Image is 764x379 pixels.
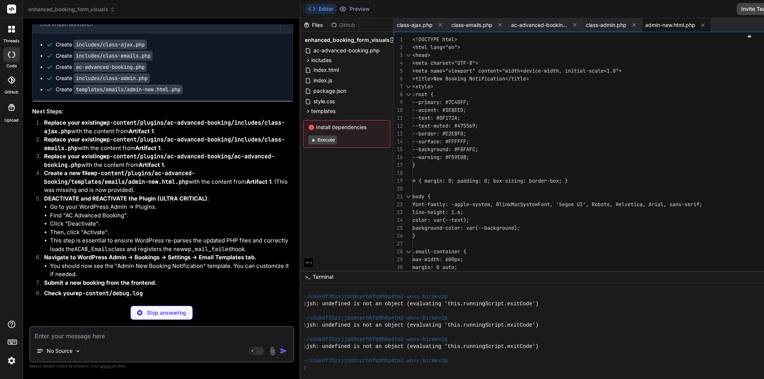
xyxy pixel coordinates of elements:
[303,322,306,329] span: ❯
[556,67,622,74] span: h, initial-scale=1.0">
[412,138,469,145] span: --surface: #FFFFFF;
[50,228,293,237] li: Then, click "Activate".
[412,52,430,58] span: <head>
[56,52,153,59] div: Create
[44,119,285,135] strong: Replace your existing
[47,347,72,355] p: No Source
[38,195,293,254] li: :
[394,114,403,122] div: 11
[586,21,627,29] span: class-admin.php
[412,75,529,82] span: <title>New Booking Notification</title>
[280,347,287,355] img: icon
[44,254,256,261] strong: Navigate to WordPress Admin -> Bookings -> Settings -> Email Templates tab.
[311,56,331,64] span: includes
[50,203,293,211] li: Go to your WordPress Admin -> Plugins.
[550,177,568,184] span: box; }
[645,21,695,29] span: admin-new.html.php
[185,245,232,253] code: wp_mail_failed
[38,152,293,169] li: with the content from .
[3,38,19,44] label: threads
[268,347,277,355] img: attachment
[394,67,403,75] div: 5
[44,136,285,152] code: wp-content/plugins/ac-advanced-booking/includes/class-emails.php
[44,153,275,168] strong: Replace your existing
[394,224,403,232] div: 25
[56,63,147,71] div: Create
[412,107,466,113] span: --accent: #3E8EED;
[74,40,147,49] code: includes/class-ajax.php
[56,86,183,93] div: Create
[394,83,403,91] div: 7
[306,300,538,308] span: jsh: undefined is not an object (evaluating 'this.runningScript.exitCode')
[303,293,448,300] span: ~/u3uk0f35zsjjbn9cprh6fq9h0p4tm2-wnxx-birmev2p
[451,21,492,29] span: class-emails.php
[129,128,154,135] strong: Artifact 1
[74,85,183,94] code: templates/emails/admin-new.html.php
[693,201,702,208] span: if;
[394,201,403,208] div: 22
[303,300,306,308] span: ❯
[412,162,415,168] span: }
[412,114,460,121] span: --text: #0F172A;
[313,65,340,74] span: index.html
[308,123,386,131] span: Install dependencies
[412,256,463,263] span: max-width: 600px;
[412,248,466,255] span: .email-container {
[394,248,403,256] div: 28
[40,22,273,28] div: Click to open Workbench
[412,224,520,231] span: background-color: var(--background);
[412,209,463,216] span: line-height: 1.6;
[394,185,403,193] div: 20
[75,290,143,297] code: wp-content/debug.log
[306,322,538,329] span: jsh: undefined is not an object (evaluating 'this.runningScript.exitCode')
[403,83,413,91] div: Click to collapse the range.
[412,217,469,223] span: color: var(--text);
[394,177,403,185] div: 19
[394,91,403,98] div: 8
[44,290,143,297] strong: Check your
[544,201,693,208] span: nt, 'Segoe UI', Roboto, Helvetica, Arial, sans-ser
[394,122,403,130] div: 12
[394,193,403,201] div: 21
[4,117,19,123] label: Upload
[74,51,153,61] code: includes/class-emails.php
[303,343,306,350] span: ❯
[44,136,285,152] strong: Replace your existing
[403,91,413,98] div: Click to collapse the range.
[56,41,147,48] div: Create
[147,309,186,317] p: Stop answering
[412,193,430,200] span: body {
[394,216,403,224] div: 24
[56,74,150,82] div: Create
[29,363,294,370] p: Always double-check its answers. Your in Bind
[44,119,285,135] code: wp-content/plugins/ac-advanced-booking/includes/class-ajax.php
[394,130,403,138] div: 13
[38,135,293,152] li: with the content from .
[4,89,18,95] label: GitHub
[412,130,466,137] span: --border: #E2E8F0;
[306,343,538,350] span: jsh: undefined is not an object (evaluating 'this.runningScript.exitCode')
[74,62,147,72] code: ac-advanced-booking.php
[44,153,275,169] code: wp-content/plugins/ac-advanced-booking/ac-advanced-booking.php
[311,107,335,115] span: templates
[303,315,448,322] span: ~/u3uk0f35zsjjbn9cprh6fq9h0p4tm2-wnxx-birmev2p
[394,169,403,177] div: 18
[50,211,293,220] li: Find "AC Advanced Booking".
[246,178,271,185] strong: Artifact 1
[412,83,433,90] span: <style>
[50,236,293,253] li: This step is essential to ensure WordPress re-parses the updated PHP files and correctly loads th...
[308,135,337,144] button: Execute
[135,144,160,152] strong: Artifact 1
[394,153,403,161] div: 16
[394,98,403,106] div: 9
[412,154,469,161] span: --warning: #F59E0B;
[394,256,403,263] div: 29
[313,86,347,95] span: package.json
[412,67,556,74] span: <meta name="viewport" content="width=device-widt
[394,232,403,240] div: 26
[74,245,111,253] code: ACAB_Emails
[6,63,17,69] label: code
[412,201,544,208] span: font-family: -apple-system, BlinkMacSystemFo
[303,364,306,372] span: ❯
[394,208,403,216] div: 23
